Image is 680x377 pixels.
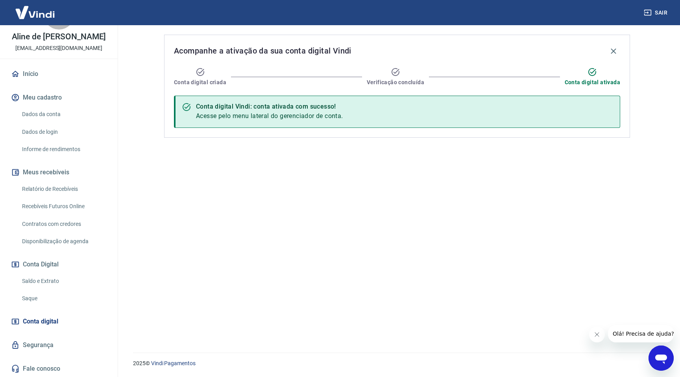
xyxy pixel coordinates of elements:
a: Segurança [9,336,108,354]
img: Vindi [9,0,61,24]
a: Contratos com credores [19,216,108,232]
a: Dados da conta [19,106,108,122]
a: Dados de login [19,124,108,140]
a: Recebíveis Futuros Online [19,198,108,214]
a: Relatório de Recebíveis [19,181,108,197]
a: Saldo e Extrato [19,273,108,289]
iframe: Botão para abrir a janela de mensagens [649,346,674,371]
button: Meus recebíveis [9,164,108,181]
a: Início [9,65,108,83]
a: Vindi Pagamentos [151,360,196,366]
a: Informe de rendimentos [19,141,108,157]
a: Conta digital [9,313,108,330]
div: Conta digital Vindi: conta ativada com sucesso! [196,102,343,111]
span: Conta digital criada [174,78,226,86]
p: 2025 © [133,359,661,368]
p: [EMAIL_ADDRESS][DOMAIN_NAME] [15,44,102,52]
span: Acompanhe a ativação da sua conta digital Vindi [174,44,351,57]
span: Verificação concluída [367,78,424,86]
span: Conta digital ativada [565,78,620,86]
iframe: Fechar mensagem [589,327,605,342]
a: Disponibilização de agenda [19,233,108,249]
button: Sair [642,6,671,20]
a: Saque [19,290,108,307]
button: Meu cadastro [9,89,108,106]
iframe: Mensagem da empresa [608,325,674,342]
button: Conta Digital [9,256,108,273]
span: Olá! Precisa de ajuda? [5,6,66,12]
p: Aline de [PERSON_NAME] [12,33,106,41]
span: Conta digital [23,316,58,327]
span: Acesse pelo menu lateral do gerenciador de conta. [196,112,343,120]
